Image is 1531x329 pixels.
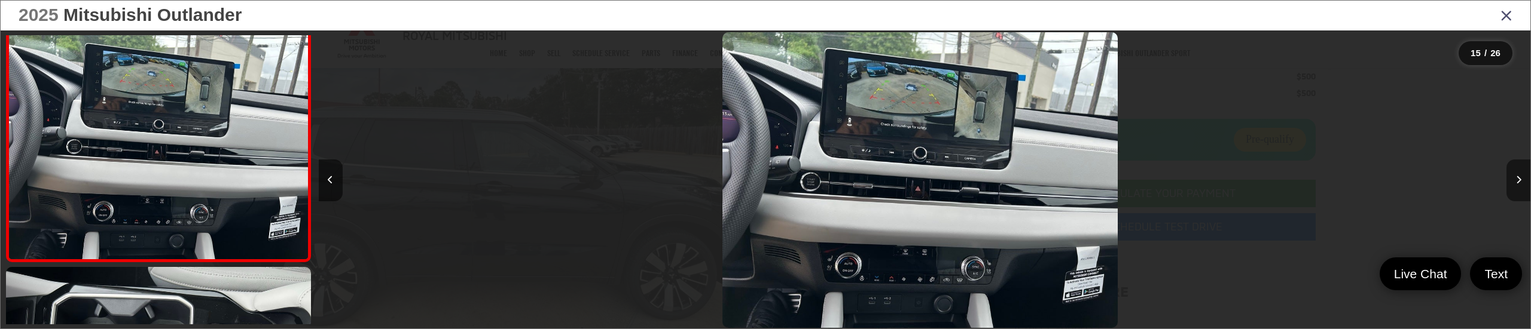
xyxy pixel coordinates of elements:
[19,5,59,24] span: 2025
[1483,49,1488,57] span: /
[1500,7,1512,23] i: Close gallery
[1470,257,1522,290] a: Text
[1506,159,1530,201] button: Next image
[1490,48,1500,58] span: 26
[1471,48,1481,58] span: 15
[1478,266,1514,282] span: Text
[1380,257,1462,290] a: Live Chat
[1388,266,1453,282] span: Live Chat
[314,32,1526,328] div: 2025 Mitsubishi Outlander Platinum Edition 14
[63,5,242,24] span: Mitsubishi Outlander
[722,32,1118,328] img: 2025 Mitsubishi Outlander Platinum Edition
[319,159,343,201] button: Previous image
[6,31,311,259] img: 2025 Mitsubishi Outlander Platinum Edition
